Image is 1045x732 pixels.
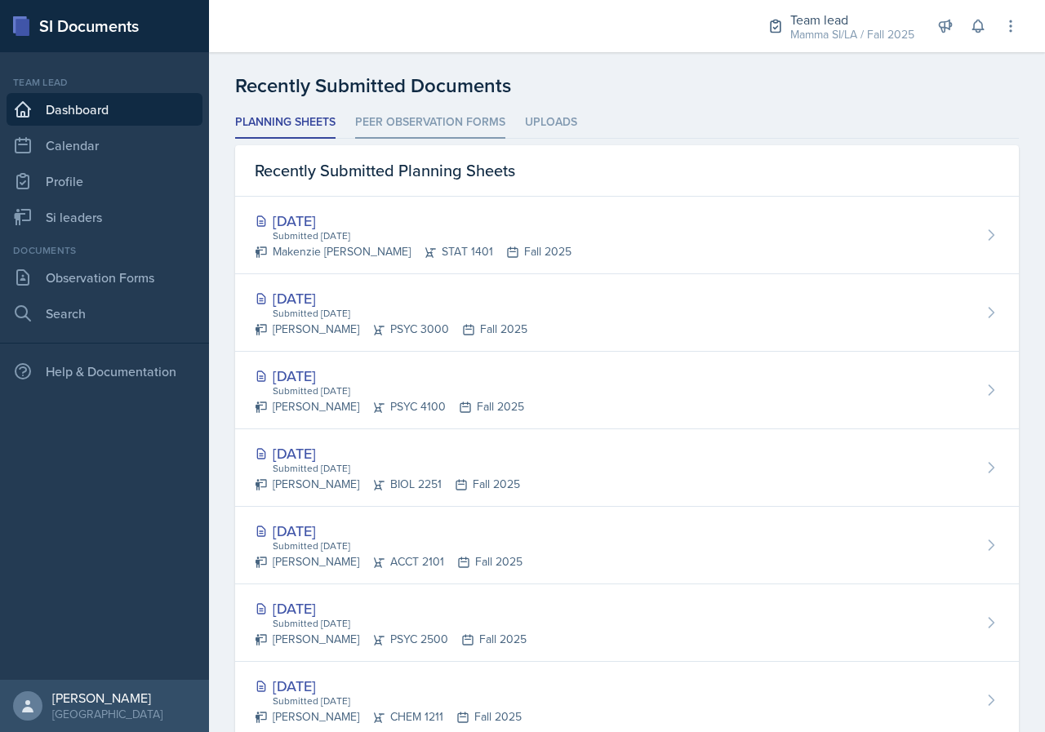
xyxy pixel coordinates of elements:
[255,597,527,619] div: [DATE]
[271,616,527,631] div: Submitted [DATE]
[271,384,524,398] div: Submitted [DATE]
[271,228,571,243] div: Submitted [DATE]
[7,75,202,90] div: Team lead
[235,352,1019,429] a: [DATE] Submitted [DATE] [PERSON_NAME]PSYC 4100Fall 2025
[7,355,202,388] div: Help & Documentation
[255,243,571,260] div: Makenzie [PERSON_NAME] STAT 1401 Fall 2025
[255,287,527,309] div: [DATE]
[525,107,577,139] li: Uploads
[235,145,1019,197] div: Recently Submitted Planning Sheets
[271,694,522,708] div: Submitted [DATE]
[235,584,1019,662] a: [DATE] Submitted [DATE] [PERSON_NAME]PSYC 2500Fall 2025
[255,398,524,415] div: [PERSON_NAME] PSYC 4100 Fall 2025
[255,442,520,464] div: [DATE]
[52,690,162,706] div: [PERSON_NAME]
[52,706,162,722] div: [GEOGRAPHIC_DATA]
[255,708,522,725] div: [PERSON_NAME] CHEM 1211 Fall 2025
[235,71,1019,100] div: Recently Submitted Documents
[255,520,522,542] div: [DATE]
[355,107,505,139] li: Peer Observation Forms
[7,201,202,233] a: Si leaders
[271,539,522,553] div: Submitted [DATE]
[235,507,1019,584] a: [DATE] Submitted [DATE] [PERSON_NAME]ACCT 2101Fall 2025
[271,461,520,476] div: Submitted [DATE]
[790,10,914,29] div: Team lead
[255,365,524,387] div: [DATE]
[271,306,527,321] div: Submitted [DATE]
[235,429,1019,507] a: [DATE] Submitted [DATE] [PERSON_NAME]BIOL 2251Fall 2025
[7,243,202,258] div: Documents
[255,210,571,232] div: [DATE]
[235,274,1019,352] a: [DATE] Submitted [DATE] [PERSON_NAME]PSYC 3000Fall 2025
[255,553,522,570] div: [PERSON_NAME] ACCT 2101 Fall 2025
[255,675,522,697] div: [DATE]
[790,26,914,43] div: Mamma SI/LA / Fall 2025
[255,321,527,338] div: [PERSON_NAME] PSYC 3000 Fall 2025
[255,476,520,493] div: [PERSON_NAME] BIOL 2251 Fall 2025
[7,261,202,294] a: Observation Forms
[7,165,202,197] a: Profile
[235,197,1019,274] a: [DATE] Submitted [DATE] Makenzie [PERSON_NAME]STAT 1401Fall 2025
[7,129,202,162] a: Calendar
[255,631,527,648] div: [PERSON_NAME] PSYC 2500 Fall 2025
[235,107,336,139] li: Planning Sheets
[7,297,202,330] a: Search
[7,93,202,126] a: Dashboard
